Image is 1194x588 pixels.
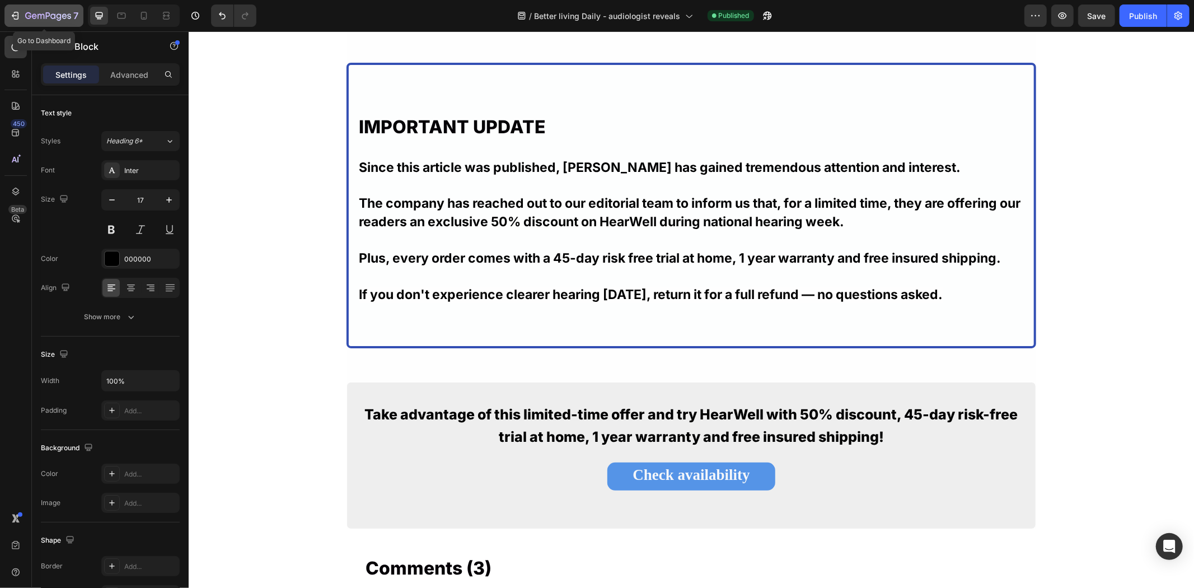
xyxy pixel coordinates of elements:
[419,431,587,459] a: Check availability
[41,108,72,118] div: Text style
[124,498,177,508] div: Add...
[41,469,58,479] div: Color
[73,9,78,22] p: 7
[8,205,27,214] div: Beta
[4,4,83,27] button: 7
[124,166,177,176] div: Inter
[41,561,63,571] div: Border
[41,376,59,386] div: Width
[85,311,137,323] div: Show more
[124,562,177,572] div: Add...
[41,165,55,175] div: Font
[535,10,681,22] span: Better living Daily - audiologist reveals
[1120,4,1167,27] button: Publish
[1078,4,1115,27] button: Save
[41,498,60,508] div: Image
[1129,10,1157,22] div: Publish
[124,406,177,416] div: Add...
[54,40,149,53] p: Text Block
[41,347,71,362] div: Size
[41,533,77,548] div: Shape
[106,136,143,146] span: Heading 6*
[41,254,58,264] div: Color
[719,11,750,21] span: Published
[41,136,60,146] div: Styles
[124,469,177,479] div: Add...
[41,405,67,416] div: Padding
[41,307,180,327] button: Show more
[110,69,148,81] p: Advanced
[55,69,87,81] p: Settings
[211,4,256,27] div: Undo/Redo
[41,441,95,456] div: Background
[41,281,72,296] div: Align
[41,192,71,207] div: Size
[124,254,177,264] div: 000000
[444,436,561,452] strong: Check availability
[101,131,180,151] button: Heading 6*
[176,525,830,550] h2: Comments (3)
[1156,533,1183,560] div: Open Intercom Messenger
[11,119,27,128] div: 450
[102,371,179,391] input: Auto
[530,10,532,22] span: /
[1088,11,1106,21] span: Save
[189,31,1194,588] iframe: Design area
